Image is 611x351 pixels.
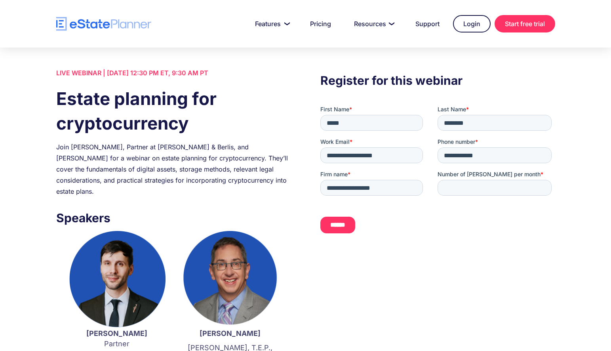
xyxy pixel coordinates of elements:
[56,209,291,227] h3: Speakers
[246,16,297,32] a: Features
[301,16,341,32] a: Pricing
[406,16,449,32] a: Support
[86,329,147,338] strong: [PERSON_NAME]
[320,105,555,240] iframe: Form 0
[56,17,151,31] a: home
[56,141,291,197] div: Join [PERSON_NAME], Partner at [PERSON_NAME] & Berlis, and [PERSON_NAME] for a webinar on estate ...
[495,15,555,32] a: Start free trial
[320,71,555,90] h3: Register for this webinar
[68,328,166,349] p: Partner
[453,15,491,32] a: Login
[200,329,261,338] strong: [PERSON_NAME]
[345,16,402,32] a: Resources
[56,67,291,78] div: LIVE WEBINAR | [DATE] 12:30 PM ET, 9:30 AM PT
[56,86,291,135] h1: Estate planning for cryptocurrency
